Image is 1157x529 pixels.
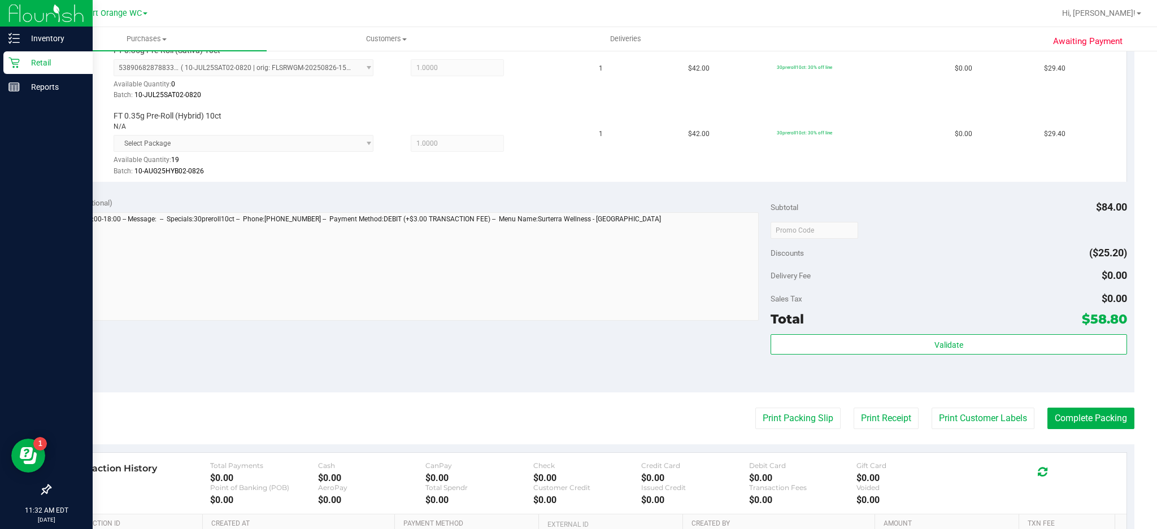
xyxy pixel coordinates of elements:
[1096,201,1127,213] span: $84.00
[20,32,88,45] p: Inventory
[83,8,142,18] span: Port Orange WC
[599,63,603,74] span: 1
[114,121,126,132] span: N/A
[114,167,133,175] span: Batch:
[210,495,318,505] div: $0.00
[134,91,201,99] span: 10-JUL25SAT02-0820
[955,63,972,74] span: $0.00
[425,483,533,492] div: Total Spendr
[11,439,45,473] iframe: Resource center
[641,461,749,470] div: Credit Card
[777,130,832,135] span: 30preroll10ct: 30% off line
[1044,129,1065,139] span: $29.40
[1089,247,1127,259] span: ($25.20)
[8,81,20,93] inline-svg: Reports
[20,56,88,69] p: Retail
[425,473,533,483] div: $0.00
[1062,8,1136,18] span: Hi, [PERSON_NAME]!
[114,91,133,99] span: Batch:
[267,34,506,44] span: Customers
[171,156,179,164] span: 19
[856,495,964,505] div: $0.00
[856,461,964,470] div: Gift Card
[5,515,88,524] p: [DATE]
[114,76,387,98] div: Available Quantity:
[318,473,426,483] div: $0.00
[771,294,802,303] span: Sales Tax
[771,334,1127,355] button: Validate
[856,483,964,492] div: Voided
[1102,269,1127,281] span: $0.00
[114,152,387,174] div: Available Quantity:
[595,34,656,44] span: Deliveries
[771,243,804,263] span: Discounts
[425,461,533,470] div: CanPay
[425,495,533,505] div: $0.00
[932,408,1034,429] button: Print Customer Labels
[955,129,972,139] span: $0.00
[771,203,798,212] span: Subtotal
[533,473,641,483] div: $0.00
[641,495,749,505] div: $0.00
[171,80,175,88] span: 0
[771,271,811,280] span: Delivery Fee
[641,473,749,483] div: $0.00
[134,167,204,175] span: 10-AUG25HYB02-0826
[854,408,919,429] button: Print Receipt
[27,34,267,44] span: Purchases
[749,473,857,483] div: $0.00
[114,111,221,121] span: FT 0.35g Pre-Roll (Hybrid) 10ct
[771,311,804,327] span: Total
[318,483,426,492] div: AeroPay
[33,437,47,451] iframe: Resource center unread badge
[8,33,20,44] inline-svg: Inventory
[1044,63,1065,74] span: $29.40
[403,519,534,528] a: Payment Method
[771,222,858,239] input: Promo Code
[1053,35,1123,48] span: Awaiting Payment
[688,129,710,139] span: $42.00
[934,340,963,349] span: Validate
[318,461,426,470] div: Cash
[749,461,857,470] div: Debit Card
[533,495,641,505] div: $0.00
[210,473,318,483] div: $0.00
[210,483,318,492] div: Point of Banking (POB)
[1102,292,1127,304] span: $0.00
[8,57,20,68] inline-svg: Retail
[210,461,318,470] div: Total Payments
[5,505,88,515] p: 11:32 AM EDT
[1082,311,1127,327] span: $58.80
[691,519,870,528] a: Created By
[20,80,88,94] p: Reports
[749,483,857,492] div: Transaction Fees
[641,483,749,492] div: Issued Credit
[67,519,198,528] a: Transaction ID
[688,63,710,74] span: $42.00
[506,27,746,51] a: Deliveries
[1028,519,1110,528] a: Txn Fee
[533,483,641,492] div: Customer Credit
[533,461,641,470] div: Check
[318,495,426,505] div: $0.00
[777,64,832,70] span: 30preroll10ct: 30% off line
[599,129,603,139] span: 1
[749,495,857,505] div: $0.00
[856,473,964,483] div: $0.00
[755,408,841,429] button: Print Packing Slip
[27,27,267,51] a: Purchases
[884,519,1014,528] a: Amount
[1047,408,1134,429] button: Complete Packing
[267,27,506,51] a: Customers
[211,519,390,528] a: Created At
